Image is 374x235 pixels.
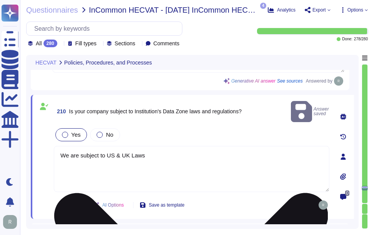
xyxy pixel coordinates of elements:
span: Analytics [277,8,296,12]
span: Export [312,8,326,12]
span: Generative AI answer [231,79,275,83]
span: InCommon HECVAT - [DATE] InCommon HECVAT Update Copy [89,6,259,14]
span: Sections [115,41,135,46]
span: 210 [54,109,66,114]
input: Search by keywords [30,22,182,35]
span: No [106,131,113,138]
span: Answer saved [291,99,329,124]
span: Is your company subject to Institution's Data Zone laws and regulations? [69,108,242,114]
span: Options [347,8,363,12]
span: Answered by [306,79,332,83]
span: See sources [277,79,303,83]
img: user [319,200,328,210]
span: All [36,41,42,46]
span: 4 [260,3,266,9]
img: user [334,76,343,86]
textarea: We are subject to US & UK Laws [54,146,329,192]
span: Comments [154,41,180,46]
span: Yes [71,131,80,138]
img: user [3,215,17,229]
span: HECVAT [35,60,57,65]
span: Policies, Procedures, and Processes [64,60,152,65]
span: 0 [345,190,349,196]
div: 280 [43,40,57,47]
span: Fill types [75,41,97,46]
span: 278 / 280 [354,37,368,41]
button: Analytics [268,7,296,13]
span: Questionnaires [26,6,78,14]
button: user [2,213,22,230]
span: Done: [342,37,352,41]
